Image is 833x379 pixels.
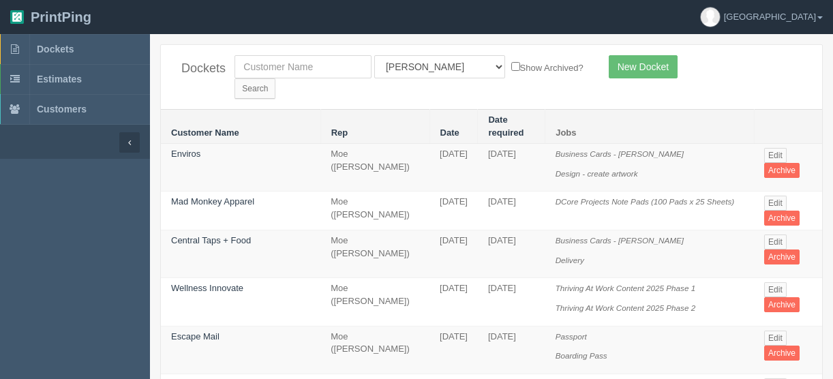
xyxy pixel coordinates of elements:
i: Delivery [556,256,584,264]
a: Enviros [171,149,200,159]
input: Search [234,78,275,99]
td: [DATE] [478,192,545,230]
a: Archive [764,163,800,178]
i: Thriving At Work Content 2025 Phase 2 [556,303,696,312]
span: Customers [37,104,87,115]
a: Customer Name [171,127,239,138]
a: Edit [764,282,787,297]
a: Edit [764,148,787,163]
i: Passport [556,332,587,341]
td: [DATE] [478,278,545,326]
a: New Docket [609,55,678,78]
input: Show Archived? [511,62,520,71]
td: [DATE] [478,230,545,278]
th: Jobs [545,110,754,144]
a: Archive [764,346,800,361]
td: [DATE] [478,326,545,374]
input: Customer Name [234,55,372,78]
td: Moe ([PERSON_NAME]) [320,230,429,278]
a: Archive [764,211,800,226]
a: Date [440,127,459,138]
td: [DATE] [429,192,478,230]
span: Estimates [37,74,82,85]
i: Business Cards - [PERSON_NAME] [556,236,684,245]
img: avatar_default-7531ab5dedf162e01f1e0bb0964e6a185e93c5c22dfe317fb01d7f8cd2b1632c.jpg [701,7,720,27]
label: Show Archived? [511,59,584,75]
td: [DATE] [429,278,478,326]
span: Dockets [37,44,74,55]
td: Moe ([PERSON_NAME]) [320,192,429,230]
a: Central Taps + Food [171,235,251,245]
i: Boarding Pass [556,351,607,360]
td: Moe ([PERSON_NAME]) [320,278,429,326]
a: Date required [488,115,524,138]
a: Edit [764,331,787,346]
a: Escape Mail [171,331,219,342]
i: Design - create artwork [556,169,638,178]
img: logo-3e63b451c926e2ac314895c53de4908e5d424f24456219fb08d385ab2e579770.png [10,10,24,24]
i: Business Cards - [PERSON_NAME] [556,149,684,158]
a: Wellness Innovate [171,283,243,293]
i: Thriving At Work Content 2025 Phase 1 [556,284,696,292]
a: Rep [331,127,348,138]
i: DCore Projects Note Pads (100 Pads x 25 Sheets) [556,197,734,206]
a: Mad Monkey Apparel [171,196,254,207]
a: Archive [764,297,800,312]
a: Edit [764,196,787,211]
td: Moe ([PERSON_NAME]) [320,326,429,374]
td: [DATE] [478,144,545,192]
td: [DATE] [429,144,478,192]
td: [DATE] [429,326,478,374]
td: Moe ([PERSON_NAME]) [320,144,429,192]
a: Archive [764,249,800,264]
h4: Dockets [181,62,214,76]
td: [DATE] [429,230,478,278]
a: Edit [764,234,787,249]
